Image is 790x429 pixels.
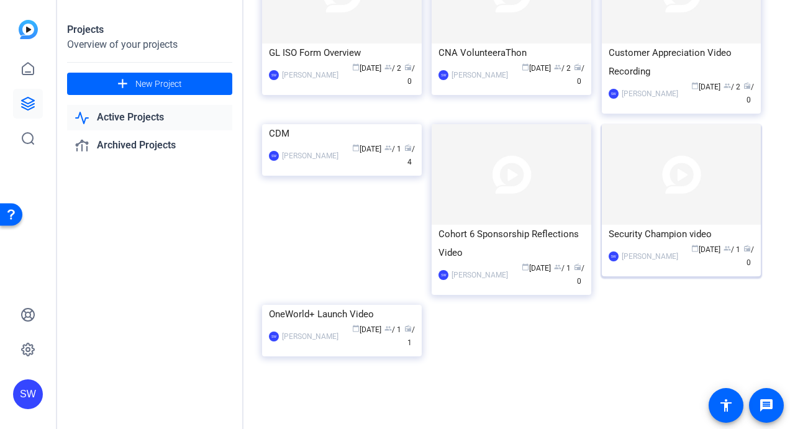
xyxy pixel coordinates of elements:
div: [PERSON_NAME] [622,88,678,100]
div: [PERSON_NAME] [282,69,338,81]
div: Security Champion video [609,225,755,243]
div: Cohort 6 Sponsorship Reflections Video [438,225,584,262]
span: / 0 [743,245,754,267]
span: radio [743,245,751,252]
img: blue-gradient.svg [19,20,38,39]
span: calendar_today [691,82,699,89]
div: [PERSON_NAME] [622,250,678,263]
span: / 0 [574,64,584,86]
div: GL ISO Form Overview [269,43,415,62]
span: radio [404,63,412,71]
span: calendar_today [522,63,529,71]
div: SW [438,270,448,280]
span: / 2 [384,64,401,73]
a: Archived Projects [67,133,232,158]
span: New Project [135,78,182,91]
span: radio [574,63,581,71]
span: [DATE] [522,64,551,73]
span: radio [574,263,581,271]
span: [DATE] [691,83,720,91]
span: / 1 [724,245,740,254]
div: CNA VolunteeraThon [438,43,584,62]
span: group [384,63,392,71]
span: / 2 [724,83,740,91]
span: calendar_today [352,63,360,71]
span: calendar_today [522,263,529,271]
div: SW [269,332,279,341]
div: SW [269,151,279,161]
span: calendar_today [352,144,360,151]
span: [DATE] [352,145,381,153]
span: / 1 [404,325,415,347]
span: group [554,63,561,71]
span: group [384,144,392,151]
mat-icon: accessibility [719,398,733,413]
span: group [724,245,731,252]
span: / 2 [554,64,571,73]
div: SW [438,70,448,80]
div: SW [13,379,43,409]
div: SW [269,70,279,80]
div: [PERSON_NAME] [282,330,338,343]
span: group [384,325,392,332]
span: / 0 [743,83,754,104]
div: SW [609,251,619,261]
span: [DATE] [691,245,720,254]
span: / 4 [404,145,415,166]
span: radio [404,144,412,151]
div: [PERSON_NAME] [452,69,508,81]
div: Customer Appreciation Video Recording [609,43,755,81]
mat-icon: message [759,398,774,413]
div: CDM [269,124,415,143]
span: [DATE] [352,325,381,334]
div: [PERSON_NAME] [452,269,508,281]
button: New Project [67,73,232,95]
div: Overview of your projects [67,37,232,52]
div: Projects [67,22,232,37]
a: Active Projects [67,105,232,130]
span: radio [743,82,751,89]
span: / 1 [384,145,401,153]
span: radio [404,325,412,332]
span: / 1 [384,325,401,334]
span: calendar_today [352,325,360,332]
span: / 0 [404,64,415,86]
span: [DATE] [352,64,381,73]
span: group [724,82,731,89]
span: [DATE] [522,264,551,273]
mat-icon: add [115,76,130,92]
span: / 0 [574,264,584,286]
div: [PERSON_NAME] [282,150,338,162]
div: OneWorld+ Launch Video [269,305,415,323]
span: calendar_today [691,245,699,252]
span: group [554,263,561,271]
span: / 1 [554,264,571,273]
div: SW [609,89,619,99]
